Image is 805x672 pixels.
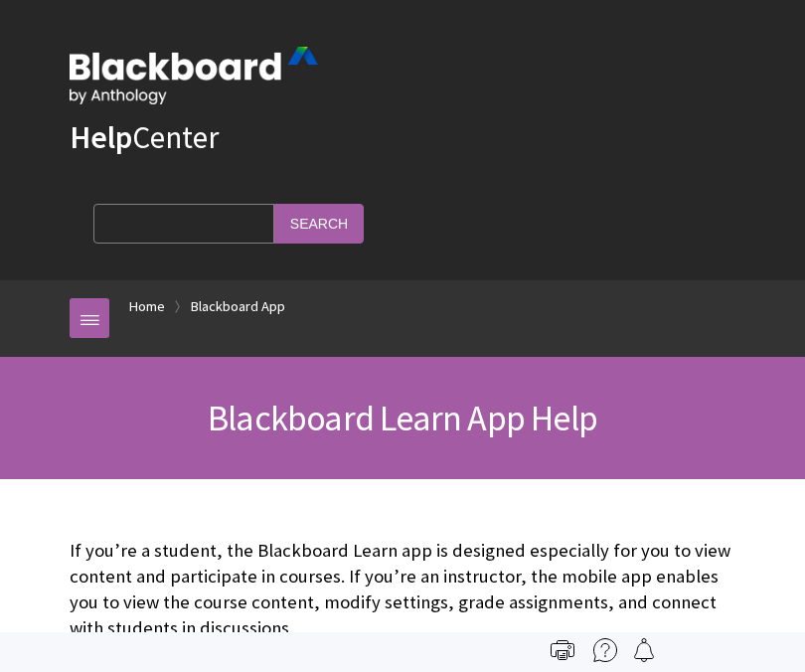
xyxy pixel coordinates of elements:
[191,294,285,319] a: Blackboard App
[208,396,597,440] span: Blackboard Learn App Help
[593,638,617,662] img: More help
[70,47,318,104] img: Blackboard by Anthology
[70,117,219,157] a: HelpCenter
[70,117,132,157] strong: Help
[129,294,165,319] a: Home
[274,204,364,243] input: Search
[551,638,574,662] img: Print
[70,538,735,642] p: If you’re a student, the Blackboard Learn app is designed especially for you to view content and ...
[632,638,656,662] img: Follow this page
